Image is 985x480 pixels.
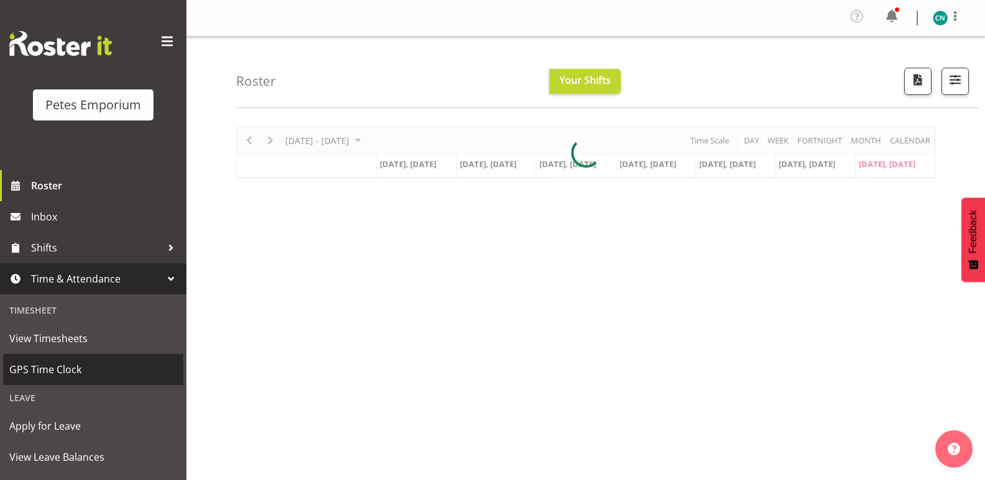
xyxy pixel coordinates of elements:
h4: Roster [236,74,276,88]
img: help-xxl-2.png [948,443,960,455]
div: Leave [3,385,183,410]
a: View Leave Balances [3,442,183,473]
button: Feedback - Show survey [961,197,985,282]
span: Inbox [31,207,180,226]
button: Filter Shifts [941,68,969,95]
span: View Leave Balances [9,448,177,466]
span: Feedback [968,210,979,253]
span: Shifts [31,238,162,257]
button: Your Shifts [549,69,621,94]
img: christine-neville11214.jpg [933,11,948,25]
span: Time & Attendance [31,269,162,288]
span: View Timesheets [9,329,177,348]
button: Download a PDF of the roster according to the set date range. [904,68,932,95]
a: Apply for Leave [3,410,183,442]
a: GPS Time Clock [3,354,183,385]
div: Petes Emporium [45,96,141,114]
span: Roster [31,176,180,195]
span: Apply for Leave [9,417,177,435]
span: GPS Time Clock [9,360,177,379]
a: View Timesheets [3,323,183,354]
div: Timesheet [3,297,183,323]
img: Rosterit website logo [9,31,112,56]
span: Your Shifts [559,73,611,87]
